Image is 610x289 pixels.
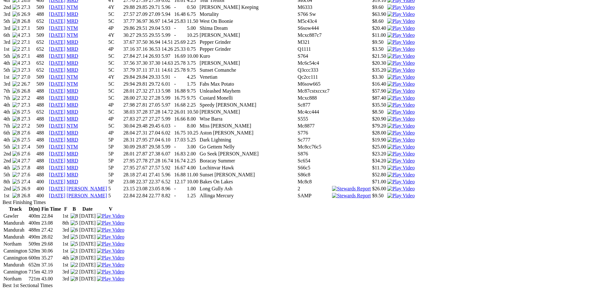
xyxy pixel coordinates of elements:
[67,74,78,80] a: NTM
[387,179,415,184] a: View replay
[49,151,65,156] a: [DATE]
[372,46,386,52] td: $3.50
[136,53,148,59] td: 27.14
[387,60,415,66] a: View replay
[387,95,415,101] a: View replay
[387,130,415,136] img: Play Video
[67,46,78,52] a: MRD
[387,193,415,199] img: Play Video
[36,39,48,45] td: 652
[12,130,20,136] img: 8
[387,11,415,17] a: View replay
[21,53,36,59] td: 27.1
[148,39,160,45] td: 36.94
[161,46,173,52] td: 14.26
[136,18,148,24] td: 36.97
[387,46,415,52] a: View replay
[174,32,186,38] td: -
[387,102,415,108] img: Play Video
[71,220,78,226] img: 5
[387,25,415,31] a: View replay
[123,39,135,45] td: 37.67
[36,25,48,31] td: 509
[136,32,148,38] td: 29.55
[49,18,65,24] a: [DATE]
[12,102,20,108] img: 7
[148,53,160,59] td: 26.93
[3,18,11,24] td: 5th
[108,39,123,45] td: 5C
[12,46,20,52] img: 2
[67,32,78,38] a: NTM
[387,144,415,149] a: View replay
[36,60,48,66] td: 652
[71,248,78,254] img: 1
[387,39,415,45] a: View replay
[49,172,65,177] a: [DATE]
[387,18,415,24] img: Play Video
[161,18,173,24] td: 14.54
[387,74,415,80] img: Play Video
[12,25,20,31] img: 1
[387,144,415,150] img: Play Video
[108,53,123,59] td: 5C
[297,18,331,24] td: M5c43c4
[67,53,78,59] a: MRD
[12,18,20,24] img: 8
[36,18,48,24] td: 652
[186,18,199,24] td: 11.50
[387,18,415,24] a: View replay
[199,11,297,17] td: Mortality
[97,213,124,219] a: View replay
[297,39,331,45] td: M321
[387,193,415,198] a: View replay
[387,186,415,191] a: View replay
[186,4,199,10] td: 0.50
[21,25,36,31] td: 27.1
[387,172,415,177] a: View replay
[67,130,78,135] a: MRD
[387,165,415,171] img: Play Video
[186,32,199,38] td: 10.25
[387,179,415,185] img: Play Video
[71,241,78,247] img: 5
[67,11,78,17] a: MRD
[12,95,20,101] img: 2
[12,109,20,115] img: 6
[12,11,20,17] img: 6
[97,255,124,260] a: View replay
[199,46,297,52] td: Pepper Grinder
[71,227,78,233] img: 6
[161,32,173,38] td: 5.99
[174,11,186,17] td: 16.48
[49,102,65,108] a: [DATE]
[97,276,124,281] a: View replay
[387,4,415,10] a: View replay
[71,269,78,275] img: 2
[108,46,123,52] td: 4P
[174,25,186,31] td: -
[387,95,415,101] img: Play Video
[387,46,415,52] img: Play Video
[12,186,20,192] img: 5
[148,18,160,24] td: 36.97
[97,269,124,274] a: View replay
[297,4,331,10] td: M6333
[49,74,65,80] a: [DATE]
[108,4,123,10] td: 4Y
[3,60,11,66] td: 4th
[174,39,186,45] td: 25.69
[12,88,20,94] img: 6
[174,46,186,52] td: 25.33
[3,39,11,45] td: 3rd
[387,88,415,94] a: View replay
[136,4,148,10] td: 29.85
[67,109,78,115] a: MRD
[97,234,124,240] a: View replay
[12,165,20,171] img: 5
[49,137,65,142] a: [DATE]
[123,4,135,10] td: 29.88
[136,25,148,31] td: 29.51
[387,32,415,38] img: Play Video
[67,67,78,73] a: MRD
